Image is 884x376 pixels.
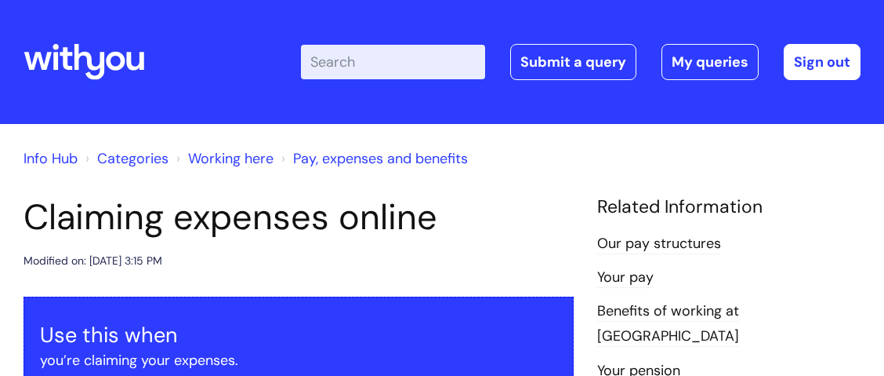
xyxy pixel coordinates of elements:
li: Solution home [82,146,168,171]
a: Our pay structures [597,234,721,254]
h3: Use this when [40,323,557,348]
a: Sign out [784,44,860,80]
a: Your pay [597,268,654,288]
div: | - [301,44,860,80]
a: Submit a query [510,44,636,80]
a: Working here [188,149,274,168]
input: Search [301,45,485,79]
li: Working here [172,146,274,171]
a: Info Hub [24,149,78,168]
a: Benefits of working at [GEOGRAPHIC_DATA] [597,301,739,347]
p: you’re claiming your expenses. [40,348,557,373]
h1: Claiming expenses online [24,196,574,239]
h4: Related Information [597,196,860,218]
a: My queries [661,44,759,80]
div: Modified on: [DATE] 3:15 PM [24,251,162,271]
li: Pay, expenses and benefits [277,146,468,171]
a: Categories [97,149,168,168]
a: Pay, expenses and benefits [293,149,468,168]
